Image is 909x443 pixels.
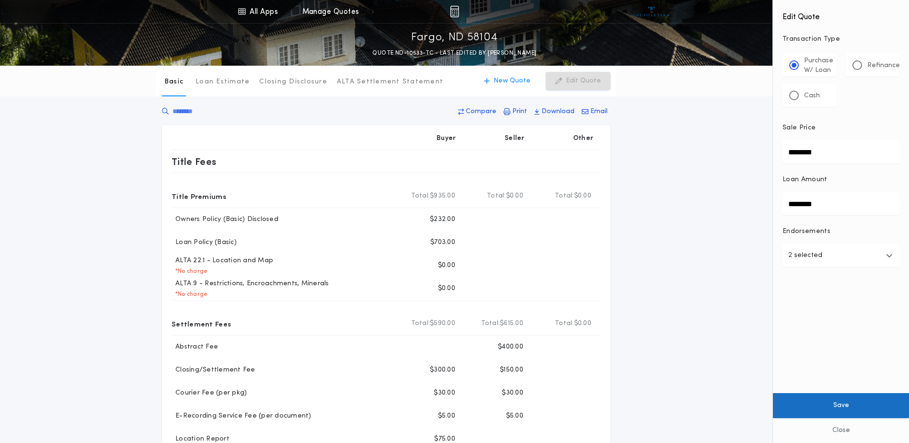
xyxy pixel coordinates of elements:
p: Purchase W/ Loan [804,56,833,75]
p: Fargo, ND 58104 [411,30,498,46]
p: Closing Disclosure [259,77,327,87]
p: Compare [466,107,496,117]
b: Total: [555,191,574,201]
img: img [450,6,459,17]
p: Print [512,107,527,117]
button: Download [531,103,577,120]
p: Email [590,107,608,117]
p: 2 selected [788,250,822,261]
b: Total: [487,191,506,201]
p: Refinance [867,61,900,70]
span: $0.00 [574,319,591,328]
p: Edit Quote [566,76,601,86]
p: New Quote [494,76,530,86]
p: Closing/Settlement Fee [172,365,255,375]
p: ALTA 22.1 - Location and Map [172,256,273,266]
p: Sale Price [782,123,816,133]
p: Download [541,107,575,117]
button: Email [579,103,610,120]
p: $0.00 [438,261,455,270]
button: Compare [455,103,499,120]
b: Total: [411,191,430,201]
p: $5.00 [438,411,455,421]
p: Cash [804,91,820,101]
p: Title Premiums [172,188,226,204]
p: Loan Policy (Basic) [172,238,237,247]
p: Endorsements [782,227,899,236]
p: Loan Amount [782,175,828,185]
p: Courier Fee (per pkg) [172,388,247,398]
button: 2 selected [782,244,899,267]
p: Transaction Type [782,35,899,44]
p: $703.00 [430,238,455,247]
p: Title Fees [172,154,217,169]
p: ALTA 9 - Restrictions, Encroachments, Minerals [172,279,329,289]
b: Total: [411,319,430,328]
p: Loan Estimate [196,77,250,87]
b: Total: [555,319,574,328]
p: $300.00 [430,365,455,375]
input: Sale Price [782,140,899,163]
p: Other [573,134,593,143]
button: New Quote [474,72,540,90]
p: Basic [164,77,184,87]
p: Abstract Fee [172,342,218,352]
button: Save [773,393,909,418]
p: Owners Policy (Basic) Disclosed [172,215,278,224]
p: QUOTE ND-10533-TC - LAST EDITED BY [PERSON_NAME] [372,48,536,58]
p: $400.00 [498,342,523,352]
p: ALTA Settlement Statement [337,77,443,87]
span: $0.00 [506,191,523,201]
p: $30.00 [502,388,523,398]
p: $30.00 [434,388,455,398]
p: * No charge [172,291,207,298]
p: $232.00 [430,215,455,224]
span: $0.00 [574,191,591,201]
span: $935.00 [430,191,455,201]
img: vs-icon [633,7,669,16]
b: Total: [481,319,500,328]
p: Buyer [437,134,456,143]
p: E-Recording Service Fee (per document) [172,411,311,421]
p: $150.00 [500,365,523,375]
button: Edit Quote [546,72,610,90]
input: Loan Amount [782,192,899,215]
p: * No charge [172,268,207,275]
p: $0.00 [438,284,455,293]
p: $5.00 [506,411,523,421]
h4: Edit Quote [782,6,899,23]
span: $590.00 [430,319,455,328]
button: Close [773,418,909,443]
p: Seller [505,134,525,143]
button: Print [501,103,530,120]
span: $615.00 [500,319,523,328]
p: Settlement Fees [172,316,231,331]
